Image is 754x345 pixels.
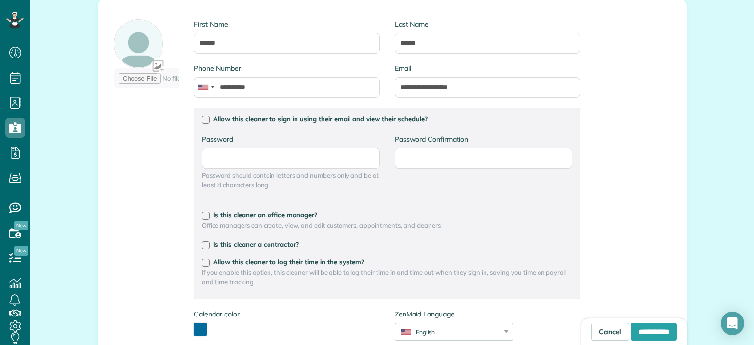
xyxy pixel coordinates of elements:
span: Password should contain letters and numbers only and be at least 8 characters long [202,171,379,190]
label: Phone Number [194,63,379,73]
label: ZenMaid Language [395,309,513,319]
span: New [14,221,28,230]
label: First Name [194,19,379,29]
label: Password Confirmation [395,134,572,144]
label: Last Name [395,19,580,29]
a: Cancel [591,323,629,341]
span: Allow this cleaner to sign in using their email and view their schedule? [213,115,428,123]
span: Is this cleaner a contractor? [213,240,299,248]
span: New [14,246,28,256]
span: Allow this cleaner to log their time in the system? [213,258,364,266]
label: Password [202,134,379,144]
button: toggle color picker dialog [194,323,207,336]
span: Office managers can create, view, and edit customers, appointments, and cleaners [202,221,572,230]
span: If you enable this option, this cleaner will be able to log their time in and time out when they ... [202,268,572,287]
div: English [395,328,501,336]
div: United States: +1 [194,78,217,97]
span: Is this cleaner an office manager? [213,211,317,219]
label: Email [395,63,580,73]
label: Calendar color [194,309,239,319]
div: Open Intercom Messenger [721,312,744,335]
